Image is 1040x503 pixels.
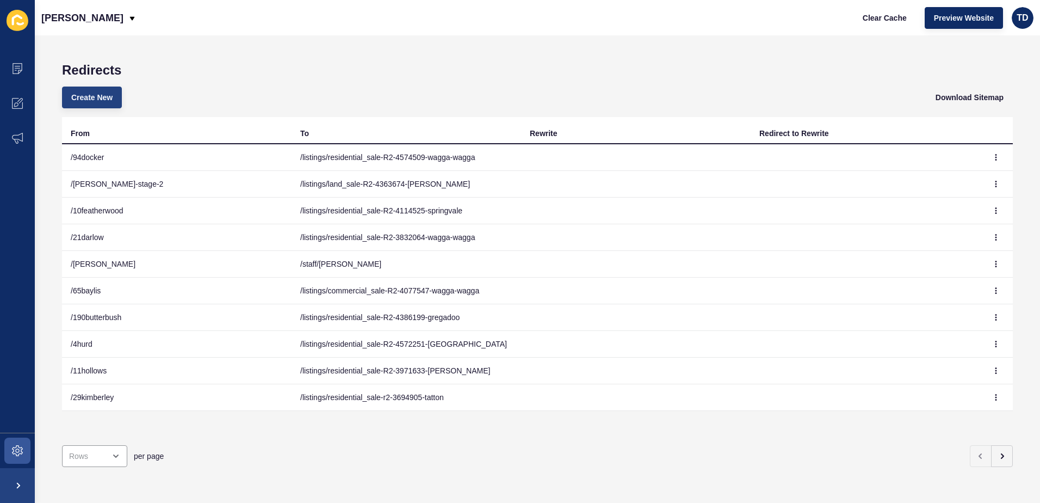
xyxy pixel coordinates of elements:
h1: Redirects [62,63,1013,78]
td: /11hollows [62,358,292,384]
td: /[PERSON_NAME]-stage-2 [62,171,292,198]
td: /94docker [62,144,292,171]
td: /29kimberley [62,384,292,411]
div: To [300,128,309,139]
td: /4hurd [62,331,292,358]
div: From [71,128,90,139]
td: /listings/land_sale-R2-4363674-[PERSON_NAME] [292,171,521,198]
td: /listings/commercial_sale-R2-4077547-wagga-wagga [292,278,521,304]
div: Rewrite [530,128,558,139]
span: Preview Website [934,13,994,23]
span: Download Sitemap [936,92,1004,103]
td: /listings/residential_sale-R2-3832064-wagga-wagga [292,224,521,251]
span: Clear Cache [863,13,907,23]
td: /listings/residential_sale-R2-3971633-[PERSON_NAME] [292,358,521,384]
button: Download Sitemap [926,87,1013,108]
button: Clear Cache [853,7,916,29]
td: /190butterbush [62,304,292,331]
p: [PERSON_NAME] [41,4,123,32]
div: open menu [62,445,127,467]
span: per page [134,451,164,462]
td: /listings/residential_sale-R2-4114525-springvale [292,198,521,224]
div: Redirect to Rewrite [759,128,829,139]
td: /21darlow [62,224,292,251]
button: Create New [62,87,122,108]
td: /listings/residential_sale-R2-4574509-wagga-wagga [292,144,521,171]
span: Create New [71,92,113,103]
button: Preview Website [925,7,1003,29]
span: TD [1017,13,1028,23]
td: /10featherwood [62,198,292,224]
td: /[PERSON_NAME] [62,251,292,278]
td: /65baylis [62,278,292,304]
td: /listings/residential_sale-R2-4386199-gregadoo [292,304,521,331]
td: /listings/residential_sale-R2-4572251-[GEOGRAPHIC_DATA] [292,331,521,358]
td: /staff/[PERSON_NAME] [292,251,521,278]
td: /listings/residential_sale-r2-3694905-tatton [292,384,521,411]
